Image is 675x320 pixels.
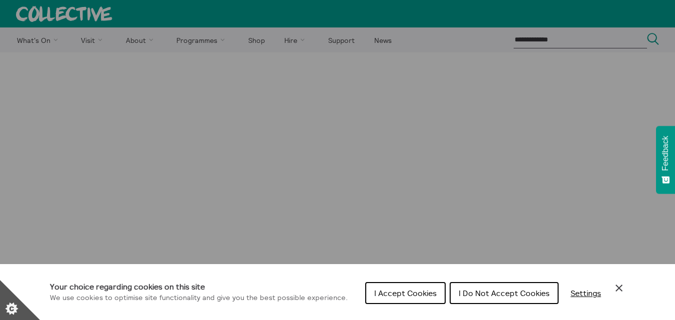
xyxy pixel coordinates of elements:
[450,282,559,304] button: I Do Not Accept Cookies
[613,282,625,294] button: Close Cookie Control
[656,126,675,194] button: Feedback - Show survey
[50,281,348,293] h1: Your choice regarding cookies on this site
[571,288,601,298] span: Settings
[459,288,550,298] span: I Do Not Accept Cookies
[563,283,609,303] button: Settings
[365,282,446,304] button: I Accept Cookies
[661,136,670,171] span: Feedback
[374,288,437,298] span: I Accept Cookies
[50,293,348,304] p: We use cookies to optimise site functionality and give you the best possible experience.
